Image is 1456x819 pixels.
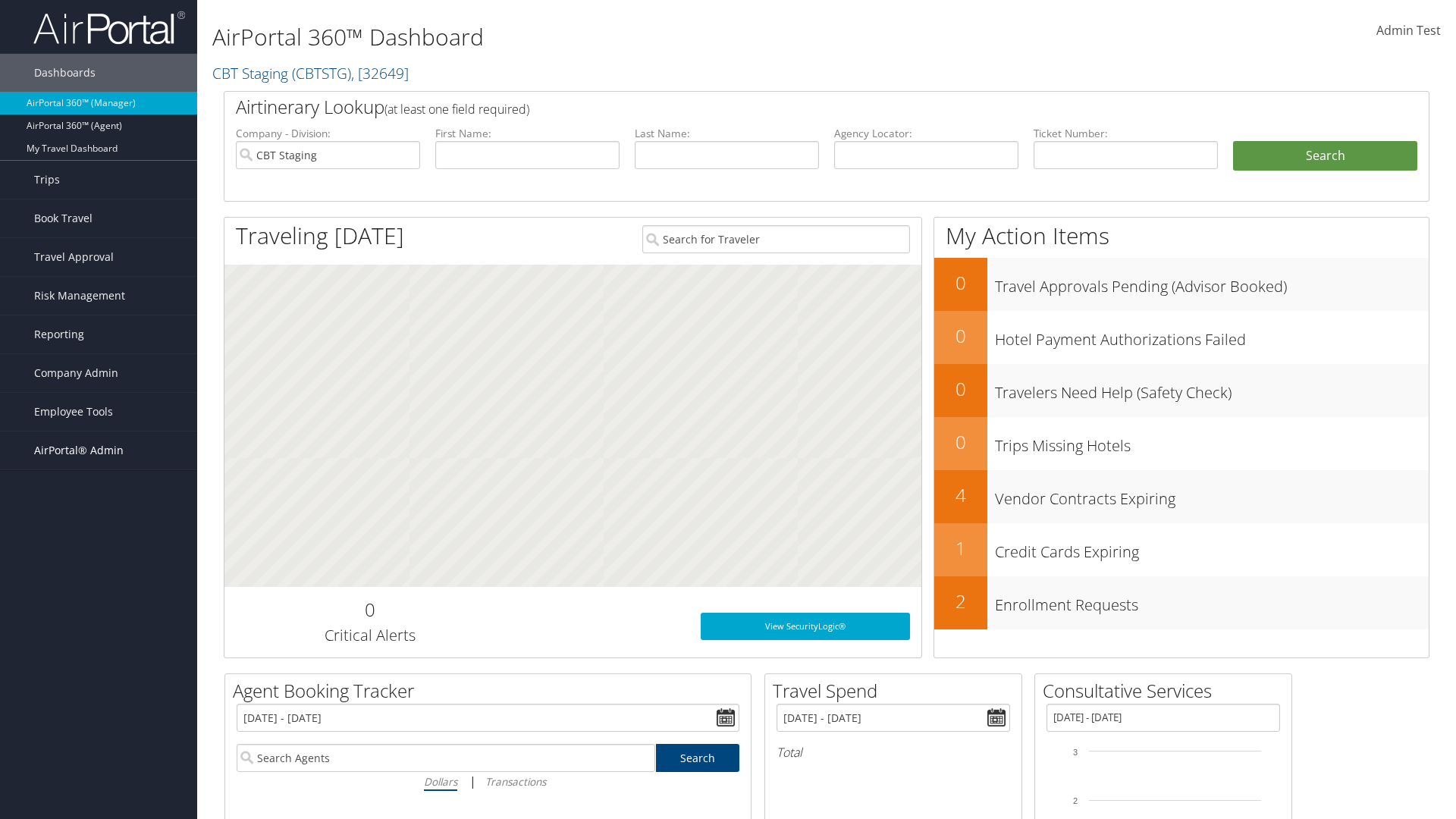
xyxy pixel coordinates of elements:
[236,625,504,646] h3: Critical Alerts
[1233,141,1417,171] button: Search
[834,126,1018,141] label: Agency Locator:
[642,225,910,253] input: Search for Traveler
[995,534,1429,563] h3: Credit Cards Expiring
[435,126,620,141] label: First Name:
[995,587,1429,616] h3: Enrollment Requests
[34,315,84,353] span: Reporting
[1073,748,1078,757] tspan: 3
[934,376,987,402] h2: 0
[212,21,1031,53] h1: AirPortal 360™ Dashboard
[292,63,351,83] span: ( CBTSTG )
[1034,126,1218,141] label: Ticket Number:
[34,54,96,92] span: Dashboards
[34,238,114,276] span: Travel Approval
[34,199,93,237] span: Book Travel
[934,311,1429,364] a: 0Hotel Payment Authorizations Failed
[934,535,987,561] h2: 1
[995,481,1429,510] h3: Vendor Contracts Expiring
[934,470,1429,523] a: 4Vendor Contracts Expiring
[995,375,1429,403] h3: Travelers Need Help (Safety Check)
[934,258,1429,311] a: 0Travel Approvals Pending (Advisor Booked)
[934,323,987,349] h2: 0
[934,523,1429,576] a: 1Credit Cards Expiring
[934,588,987,614] h2: 2
[934,417,1429,470] a: 0Trips Missing Hotels
[934,364,1429,417] a: 0Travelers Need Help (Safety Check)
[1376,22,1441,39] span: Admin Test
[934,220,1429,252] h1: My Action Items
[236,220,404,252] h1: Traveling [DATE]
[1073,796,1078,805] tspan: 2
[212,63,409,83] a: CBT Staging
[34,431,124,469] span: AirPortal® Admin
[236,94,1317,120] h2: Airtinerary Lookup
[351,63,409,83] span: , [ 32649 ]
[995,322,1429,350] h3: Hotel Payment Authorizations Failed
[934,270,987,296] h2: 0
[1043,678,1291,704] h2: Consultative Services
[236,597,504,623] h2: 0
[237,744,655,772] input: Search Agents
[934,482,987,508] h2: 4
[34,277,125,315] span: Risk Management
[485,774,546,789] i: Transactions
[934,576,1429,629] a: 2Enrollment Requests
[995,428,1429,457] h3: Trips Missing Hotels
[777,744,1010,761] h6: Total
[33,10,185,45] img: airportal-logo.png
[34,161,60,199] span: Trips
[701,613,910,640] a: View SecurityLogic®
[656,744,740,772] a: Search
[635,126,819,141] label: Last Name:
[934,429,987,455] h2: 0
[237,772,739,791] div: |
[233,678,751,704] h2: Agent Booking Tracker
[1376,8,1441,55] a: Admin Test
[34,393,113,431] span: Employee Tools
[236,126,420,141] label: Company - Division:
[424,774,457,789] i: Dollars
[34,354,118,392] span: Company Admin
[384,101,529,118] span: (at least one field required)
[995,268,1429,297] h3: Travel Approvals Pending (Advisor Booked)
[773,678,1021,704] h2: Travel Spend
